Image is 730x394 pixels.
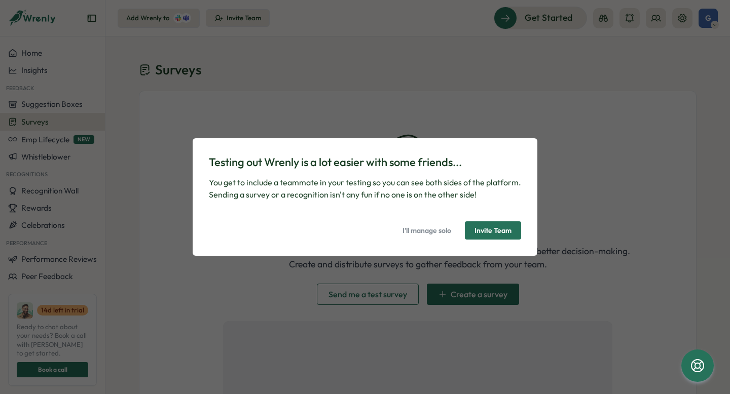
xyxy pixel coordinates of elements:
[209,154,521,170] p: Testing out Wrenly is a lot easier with some friends...
[465,221,521,240] button: Invite Team
[474,222,512,239] span: Invite Team
[393,221,461,240] button: I'll manage solo
[209,176,521,202] p: You get to include a teammate in your testing so you can see both sides of the platform. Sending ...
[403,222,451,239] span: I'll manage solo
